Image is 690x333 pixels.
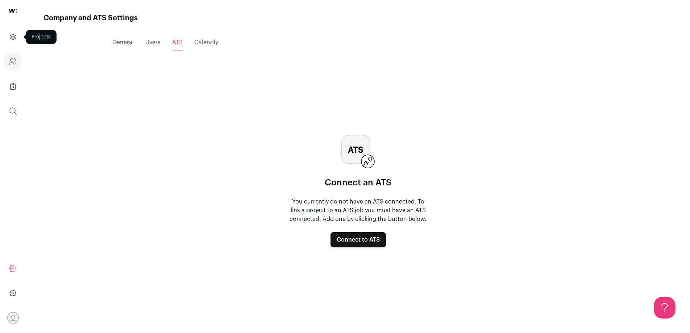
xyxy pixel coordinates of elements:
h1: Company and ATS Settings [43,13,138,23]
iframe: Help Scout Beacon - Open [654,297,676,318]
a: Calendly [194,35,218,50]
button: Connect to ATS [331,232,386,247]
span: ATS [172,40,183,45]
a: General [112,35,134,50]
span: General [112,40,134,45]
span: Calendly [194,40,218,45]
a: Company Lists [4,78,21,95]
a: Company and ATS Settings [4,53,21,70]
div: Projects [26,30,57,44]
p: Connect an ATS [325,177,391,189]
p: You currently do not have an ATS connected. To link a project to an ATS job you must have an ATS ... [288,197,428,223]
a: Projects [4,28,21,46]
span: Users [145,40,161,45]
a: Users [145,35,161,50]
button: Open dropdown [7,312,19,324]
img: wellfound-shorthand-0d5821cbd27db2630d0214b213865d53afaa358527fdda9d0ea32b1df1b89c2c.svg [9,9,17,13]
